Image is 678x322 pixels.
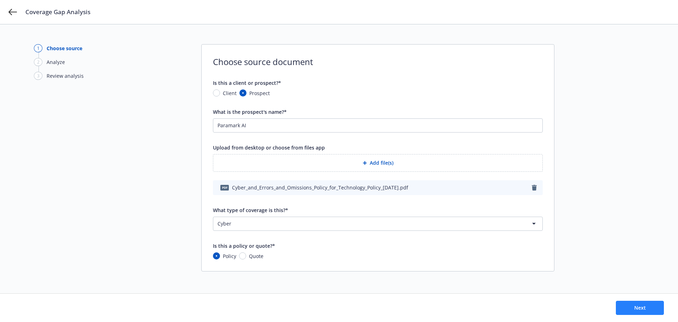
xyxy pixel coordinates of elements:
input: Enter name here [213,119,542,132]
span: Is this a policy or quote?* [213,242,275,249]
input: Client [213,89,220,96]
button: Add file(s) [213,154,543,172]
span: Quote [249,252,263,260]
input: Quote [239,252,246,259]
div: Review analysis [47,72,84,80]
span: Choose source document [213,56,543,68]
div: 2 [34,58,42,66]
span: Prospect [249,89,270,97]
span: Upload from desktop or choose from files app [213,144,325,151]
div: Choose source [47,45,82,52]
span: Client [223,89,237,97]
button: Next [616,301,664,315]
span: Cyber_and_Errors_and_Omissions_Policy_for_Technology_Policy_[DATE].pdf [232,184,408,191]
span: Is this a client or prospect?* [213,80,281,86]
span: Policy [223,252,236,260]
div: 1 [34,44,42,52]
span: Coverage Gap Analysis [25,8,90,16]
div: Analyze [47,58,65,66]
span: pdf [220,185,229,190]
span: What type of coverage is this?* [213,207,288,213]
span: Next [634,304,646,311]
span: What is the prospect's name?* [213,109,287,115]
input: Prospect [239,89,246,96]
input: Policy [213,252,220,259]
div: 3 [34,72,42,80]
